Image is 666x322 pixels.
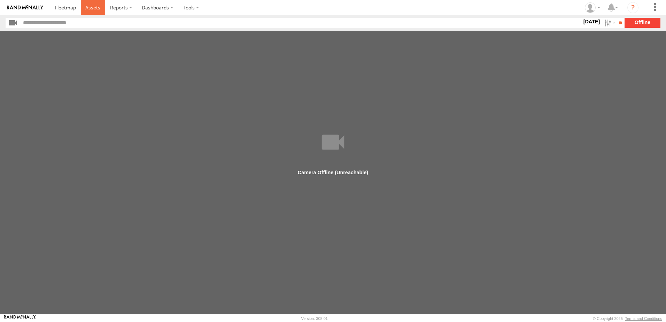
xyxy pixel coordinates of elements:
[301,316,328,321] div: Version: 308.01
[582,2,603,13] div: David Solis
[625,316,662,321] a: Terms and Conditions
[602,18,617,28] label: Search Filter Options
[582,18,601,25] label: [DATE]
[4,315,36,322] a: Visit our Website
[593,316,662,321] div: © Copyright 2025 -
[627,2,638,13] i: ?
[7,5,43,10] img: rand-logo.svg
